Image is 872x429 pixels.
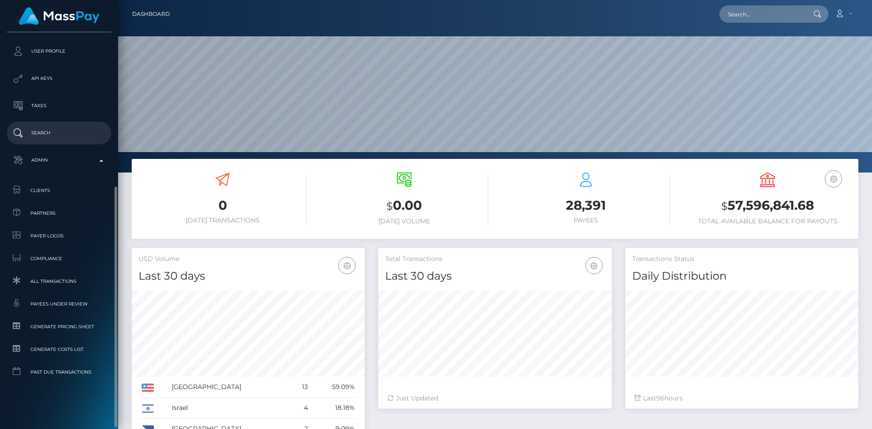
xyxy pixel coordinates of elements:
a: Payees under Review [7,294,111,314]
td: 13 [291,377,311,398]
h4: Daily Distribution [632,268,852,284]
a: Admin [7,149,111,172]
a: Clients [7,181,111,200]
small: $ [386,200,393,212]
a: Search [7,122,111,144]
span: Compliance [10,253,108,264]
span: Generate Pricing Sheet [10,321,108,332]
span: 96 [656,394,664,402]
h3: 0.00 [320,197,488,215]
img: MassPay Logo [19,7,99,25]
h3: 28,391 [502,197,670,214]
a: Taxes [7,94,111,117]
h6: [DATE] Transactions [139,217,307,224]
td: 59.09% [311,377,358,398]
h5: Total Transactions [385,255,604,264]
h6: [DATE] Volume [320,217,488,225]
td: Israel [168,398,291,419]
span: Payer Logos [10,231,108,241]
a: Generate Pricing Sheet [7,317,111,336]
td: 18.18% [311,398,358,419]
small: $ [721,200,728,212]
div: Just Updated [387,394,602,403]
h3: 57,596,841.68 [684,197,852,215]
img: US.png [142,384,154,392]
span: Past Due Transactions [10,367,108,377]
a: Dashboard [132,5,170,24]
span: Generate Costs List [10,344,108,355]
p: Search [10,126,108,140]
h5: USD Volume [139,255,358,264]
a: Past Due Transactions [7,362,111,382]
p: API Keys [10,72,108,85]
h3: 0 [139,197,307,214]
p: Taxes [10,99,108,113]
span: Partners [10,208,108,218]
a: Generate Costs List [7,340,111,359]
a: User Profile [7,40,111,63]
span: Payees under Review [10,299,108,309]
input: Search... [719,5,805,23]
div: Last hours [634,394,849,403]
span: Clients [10,185,108,196]
td: [GEOGRAPHIC_DATA] [168,377,291,398]
h6: Payees [502,217,670,224]
h5: Transactions Status [632,255,852,264]
a: Payer Logos [7,226,111,246]
img: IL.png [142,404,154,413]
a: All Transactions [7,271,111,291]
p: Admin [10,153,108,167]
a: API Keys [7,67,111,90]
h4: Last 30 days [385,268,604,284]
a: Partners [7,203,111,223]
h4: Last 30 days [139,268,358,284]
h6: Total Available Balance for Payouts [684,217,852,225]
td: 4 [291,398,311,419]
span: All Transactions [10,276,108,286]
a: Compliance [7,249,111,268]
p: User Profile [10,44,108,58]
